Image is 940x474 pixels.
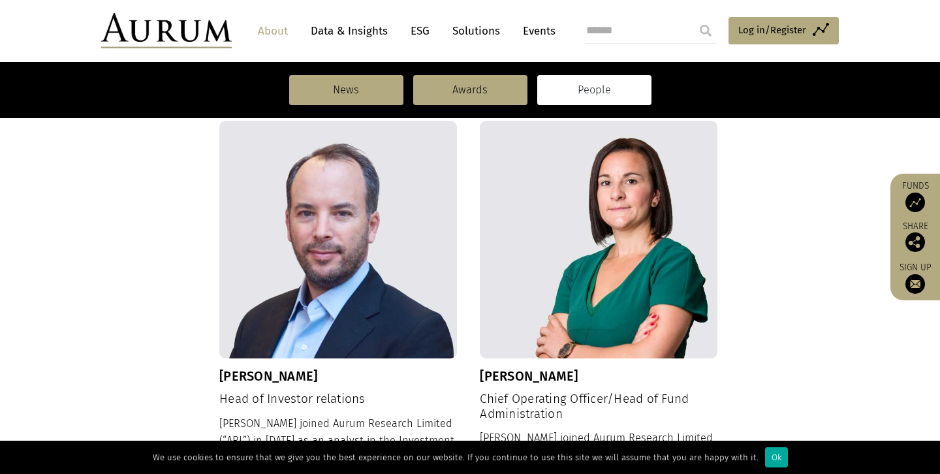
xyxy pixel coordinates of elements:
[516,19,556,43] a: Events
[413,75,527,105] a: Awards
[304,19,394,43] a: Data & Insights
[897,180,933,212] a: Funds
[219,392,457,407] h4: Head of Investor relations
[219,368,457,384] h3: [PERSON_NAME]
[289,75,403,105] a: News
[480,368,717,384] h3: [PERSON_NAME]
[537,75,651,105] a: People
[897,262,933,294] a: Sign up
[101,13,232,48] img: Aurum
[905,274,925,294] img: Sign up to our newsletter
[897,222,933,252] div: Share
[480,392,717,422] h4: Chief Operating Officer/Head of Fund Administration
[693,18,719,44] input: Submit
[251,19,294,43] a: About
[905,232,925,252] img: Share this post
[738,22,806,38] span: Log in/Register
[728,17,839,44] a: Log in/Register
[765,447,788,467] div: Ok
[446,19,507,43] a: Solutions
[905,193,925,212] img: Access Funds
[404,19,436,43] a: ESG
